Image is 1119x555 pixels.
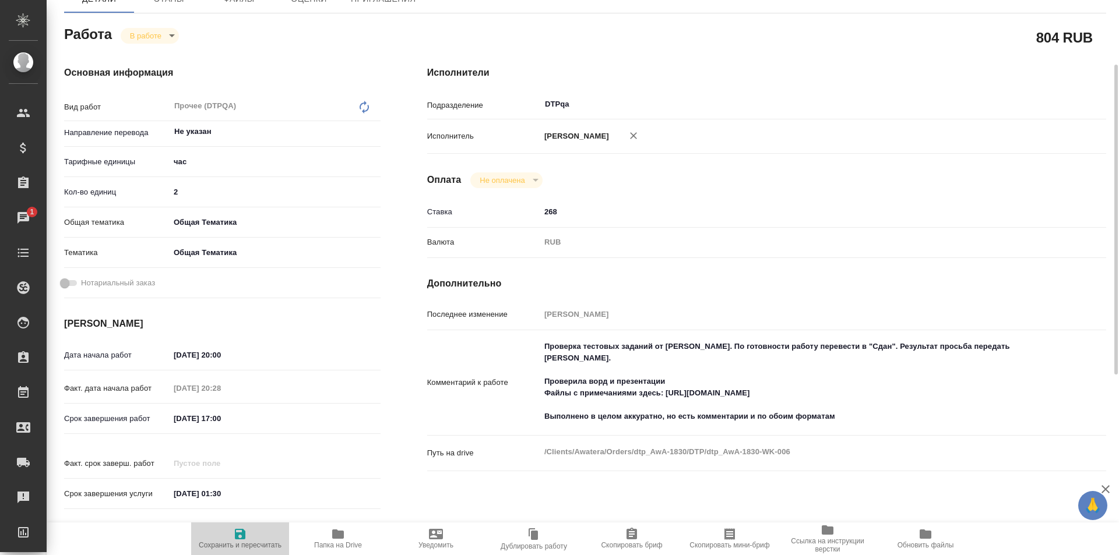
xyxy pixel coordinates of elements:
[314,541,362,549] span: Папка на Drive
[64,156,170,168] p: Тарифные единицы
[583,522,681,555] button: Скопировать бриф
[64,186,170,198] p: Кол-во единиц
[786,537,870,553] span: Ссылка на инструкции верстки
[681,522,779,555] button: Скопировать мини-бриф
[427,173,462,187] h4: Оплата
[540,130,609,142] p: [PERSON_NAME]
[170,152,381,172] div: час
[289,522,387,555] button: Папка на Drive
[540,203,1050,220] input: ✎ Введи что-нибудь
[1043,103,1046,105] button: Open
[540,232,1050,252] div: RUB
[601,541,662,549] span: Скопировать бриф
[64,317,381,331] h4: [PERSON_NAME]
[418,541,453,549] span: Уведомить
[170,183,381,200] input: ✎ Введи что-нибудь
[170,485,272,502] input: ✎ Введи что-нибудь
[23,206,41,218] span: 1
[64,23,112,44] h2: Работа
[64,458,170,469] p: Факт. срок заверш. работ
[64,488,170,500] p: Срок завершения услуги
[199,541,281,549] span: Сохранить и пересчитать
[540,306,1050,323] input: Пустое поле
[81,277,155,289] span: Нотариальный заказ
[485,522,583,555] button: Дублировать работу
[170,243,381,263] div: Общая Тематика
[689,541,769,549] span: Скопировать мини-бриф
[427,377,540,388] p: Комментарий к работе
[64,349,170,361] p: Дата начала работ
[427,236,540,248] p: Валюта
[64,217,170,228] p: Общая тематика
[126,31,165,41] button: В работе
[121,28,179,44] div: В работе
[427,130,540,142] p: Исполнитель
[374,130,376,133] button: Open
[427,309,540,320] p: Последнее изменение
[64,383,170,394] p: Факт. дата начала работ
[170,455,272,472] input: Пустое поле
[64,101,170,113] p: Вид работ
[64,127,170,139] p: Направление перевода
[779,522,877,555] button: Ссылка на инструкции верстки
[621,123,646,149] button: Удалить исполнителя
[170,380,272,397] input: Пустое поле
[64,66,381,80] h4: Основная информация
[427,100,540,111] p: Подразделение
[64,413,170,425] p: Срок завершения работ
[1078,491,1107,520] button: 🙏
[170,213,381,232] div: Общая Тематика
[170,347,272,363] input: ✎ Введи что-нибудь
[427,66,1106,80] h4: Исполнители
[470,172,542,188] div: В работе
[170,410,272,427] input: ✎ Введи что-нибудь
[540,337,1050,426] textarea: Проверка тестовых заданий от [PERSON_NAME]. По готовности работу перевести в "Сдан". Результат пр...
[1083,493,1103,518] span: 🙏
[877,522,974,555] button: Обновить файлы
[427,447,540,459] p: Путь на drive
[898,541,954,549] span: Обновить файлы
[387,522,485,555] button: Уведомить
[191,522,289,555] button: Сохранить и пересчитать
[64,247,170,259] p: Тематика
[427,277,1106,291] h4: Дополнительно
[476,175,528,185] button: Не оплачена
[1036,27,1093,47] h2: 804 RUB
[540,442,1050,462] textarea: /Clients/Awatera/Orders/dtp_AwA-1830/DTP/dtp_AwA-1830-WK-006
[3,203,44,232] a: 1
[427,206,540,218] p: Ставка
[501,542,567,550] span: Дублировать работу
